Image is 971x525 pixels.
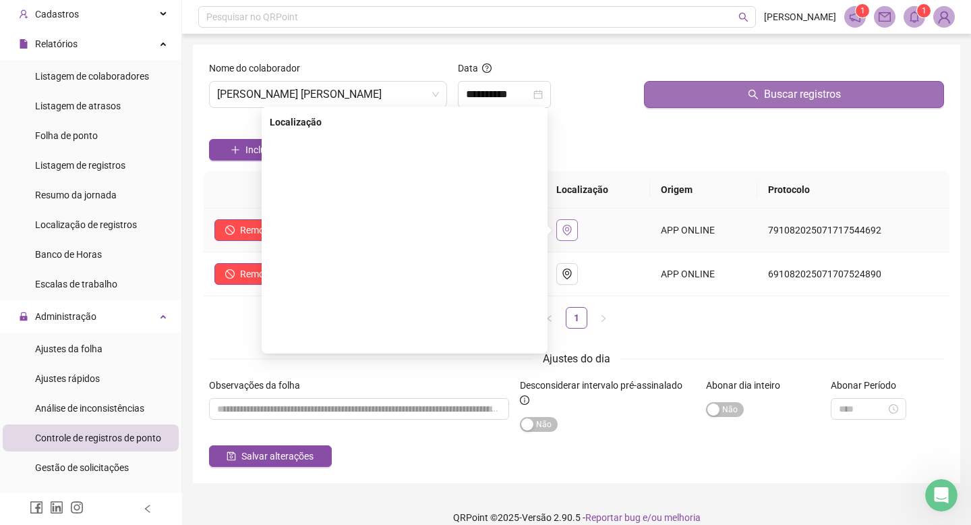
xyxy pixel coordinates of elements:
button: Buscar registros [644,81,944,108]
span: lock [19,312,28,321]
td: 691082025071707524890 [757,252,949,296]
span: save [227,451,236,461]
th: Protocolo [757,171,949,209]
button: Salvar alterações [209,445,332,467]
span: Ajustes do dia [543,352,610,365]
span: stop [225,269,235,279]
span: Reportar bug e/ou melhoria [585,512,701,523]
li: 1 [566,307,587,329]
span: Relatórios [35,38,78,49]
td: 791082025071717544692 [757,209,949,252]
span: [PERSON_NAME] [764,9,836,24]
span: environment [562,225,572,236]
span: Salvar alterações [241,449,314,464]
span: search [748,89,759,100]
span: Resumo da jornada [35,190,117,200]
span: environment [562,269,572,279]
span: Localização de registros [35,219,137,230]
span: Escalas de trabalho [35,279,117,289]
td: APP ONLINE [650,252,757,296]
button: Incluir registro [209,139,327,161]
label: Observações da folha [209,378,309,393]
span: Administração [35,311,96,322]
li: Página anterior [539,307,560,329]
span: Gestão de solicitações [35,462,129,473]
a: 1 [566,308,587,328]
span: bell [908,11,920,23]
th: Localização [546,171,650,209]
span: Listagem de colaboradores [35,71,149,82]
span: Banco de Horas [35,249,102,260]
span: search [738,12,748,22]
button: right [593,307,614,329]
span: plus [231,145,240,155]
span: left [546,314,554,323]
span: Listagem de atrasos [35,101,121,111]
span: Cadastros [35,9,79,20]
span: Data [458,63,478,74]
span: Análise de inconsistências [35,403,144,414]
span: Versão [522,512,552,523]
label: Abonar dia inteiro [706,378,789,393]
iframe: Intercom live chat [925,479,958,512]
sup: 1 [917,4,931,18]
span: 1 [922,6,926,16]
span: Desconsiderar intervalo pré-assinalado [520,380,682,391]
button: Remover [214,219,288,241]
span: Ocorrências [35,492,86,503]
span: stop [225,225,235,235]
span: left [143,504,152,514]
span: Remover [240,267,277,281]
span: right [599,314,608,323]
img: 2565 [934,7,954,27]
label: Nome do colaborador [209,61,309,76]
span: question-circle [482,63,492,73]
span: Incluir registro [245,142,305,157]
sup: 1 [856,4,869,18]
span: file [19,39,28,49]
span: Ajustes da folha [35,343,102,354]
label: Abonar Período [831,378,905,393]
th: Origem [650,171,757,209]
span: notification [849,11,861,23]
span: info-circle [520,395,529,405]
span: user-add [19,9,28,19]
span: mail [879,11,891,23]
button: left [539,307,560,329]
span: Buscar registros [764,86,841,103]
span: WENSLEY SMARZARO DE MOURA [217,82,439,107]
span: Listagem de registros [35,160,125,171]
span: 1 [860,6,865,16]
span: Controle de registros de ponto [35,433,161,443]
div: Localização [270,115,539,130]
span: Folha de ponto [35,130,98,141]
span: instagram [70,501,84,514]
button: Remover [214,263,288,285]
span: Ajustes rápidos [35,373,100,384]
span: linkedin [50,501,63,514]
li: Próxima página [593,307,614,329]
td: APP ONLINE [650,209,757,252]
span: facebook [30,501,43,514]
span: Remover [240,223,277,238]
